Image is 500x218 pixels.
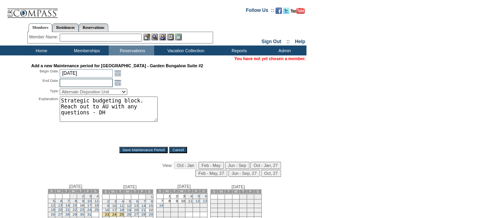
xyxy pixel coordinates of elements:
[109,190,116,194] td: M
[163,208,170,212] td: 22
[159,203,163,207] a: 14
[51,208,55,212] a: 19
[178,208,185,212] td: 24
[58,212,62,216] a: 27
[192,203,200,208] td: 19
[174,162,197,169] input: Oct - Jan
[171,189,178,193] td: T
[247,204,254,208] td: 16
[7,2,58,18] img: Compass Home
[82,194,84,198] a: 2
[156,199,163,203] td: 7
[261,45,306,55] td: Admin
[73,203,77,207] a: 15
[134,212,138,216] a: 27
[210,204,217,208] td: 11
[28,23,53,32] a: Members
[65,212,69,216] a: 28
[112,208,116,212] a: 17
[275,8,282,14] img: Become our fan on Facebook
[240,199,247,204] td: 8
[94,199,98,203] a: 11
[247,190,254,194] td: F
[156,212,163,217] td: 28
[162,163,173,168] span: View:
[142,204,145,208] a: 14
[254,212,261,217] td: 31
[87,203,91,207] a: 17
[283,10,289,15] a: Follow us on Twitter
[87,212,91,216] a: 31
[109,212,116,217] td: 24
[107,199,109,203] a: 2
[232,208,239,212] td: 21
[217,190,225,194] td: M
[51,203,55,207] a: 12
[178,203,185,208] td: 17
[254,199,261,204] td: 10
[73,208,77,212] a: 22
[217,204,225,208] td: 12
[283,8,289,14] img: Follow us on Twitter
[151,195,153,199] a: 1
[210,190,217,194] td: S
[232,190,239,194] td: W
[94,203,98,207] a: 18
[73,212,77,216] a: 29
[31,69,59,78] div: Begin Date:
[117,190,124,194] td: T
[109,45,154,55] td: Reservations
[192,189,200,193] td: F
[68,199,70,203] a: 7
[92,189,99,193] td: S
[205,194,207,198] a: 6
[96,194,98,198] a: 4
[198,162,224,169] input: Feb - May
[65,203,69,207] a: 14
[287,39,290,44] span: ::
[119,147,168,153] input: Save Maintenance Period
[254,190,261,194] td: S
[146,190,153,194] td: S
[200,189,207,193] td: S
[84,189,91,193] td: F
[69,184,83,189] span: [DATE]
[175,34,182,40] img: b_calculator.gif
[63,45,109,55] td: Memberships
[234,56,306,61] span: You have not yet chosen a member.
[169,147,187,153] input: Cancel
[119,204,123,208] a: 11
[29,34,60,40] div: Member Name:
[127,212,131,216] a: 26
[77,203,84,208] td: 16
[122,199,124,203] a: 4
[225,162,249,169] input: Jun - Sep
[225,208,232,212] td: 20
[80,208,84,212] a: 23
[129,199,131,203] a: 5
[240,212,247,217] td: 29
[146,208,153,212] td: 22
[151,199,153,203] a: 8
[295,39,305,44] a: Help
[232,184,245,189] span: [DATE]
[142,208,145,212] a: 21
[250,162,281,169] input: Oct - Jan, 27
[247,194,254,199] td: 2
[210,212,217,217] td: 25
[200,203,207,208] td: 20
[232,199,239,204] td: 7
[163,194,170,199] td: 1
[107,204,109,208] a: 9
[159,34,166,40] img: Impersonate
[113,69,122,78] a: Open the calendar popup.
[247,199,254,204] td: 9
[275,10,282,15] a: Become our fan on Facebook
[225,190,232,194] td: T
[178,189,185,193] td: W
[156,189,163,193] td: S
[163,203,170,208] td: 15
[117,212,124,217] td: 25
[142,212,145,216] a: 28
[136,199,138,203] a: 6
